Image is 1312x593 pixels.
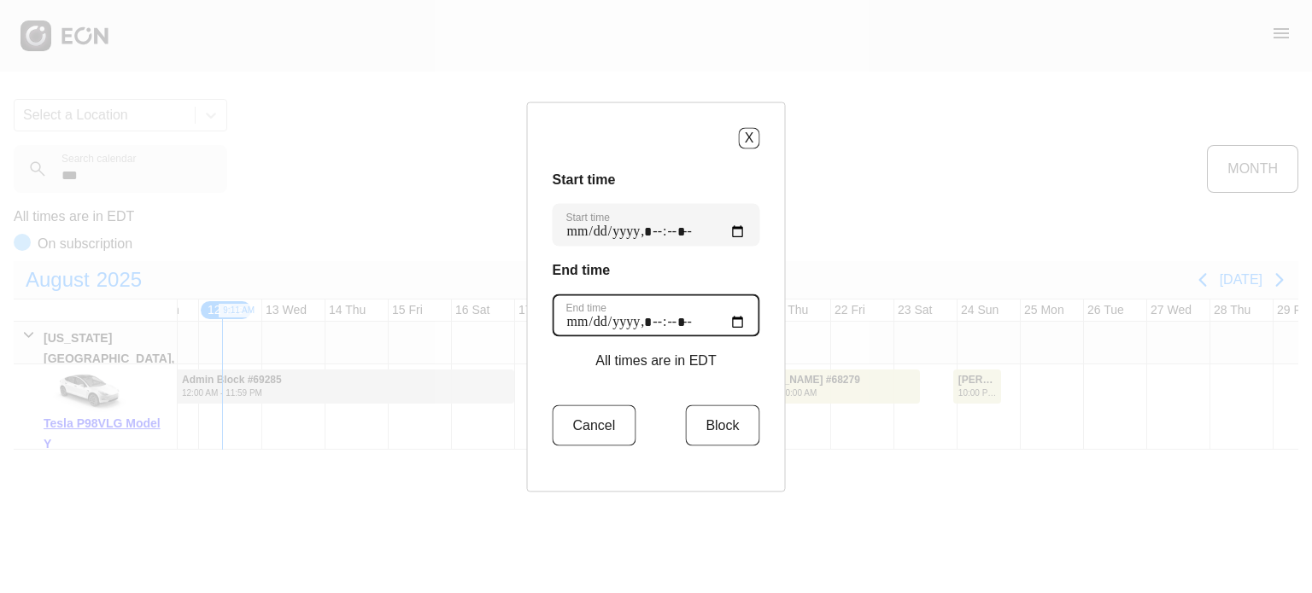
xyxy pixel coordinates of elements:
[685,404,759,445] button: Block
[553,259,760,280] h3: End time
[566,210,610,224] label: Start time
[553,404,636,445] button: Cancel
[739,127,760,148] button: X
[595,350,716,370] p: All times are in EDT
[566,300,606,314] label: End time
[553,169,760,189] h3: Start time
